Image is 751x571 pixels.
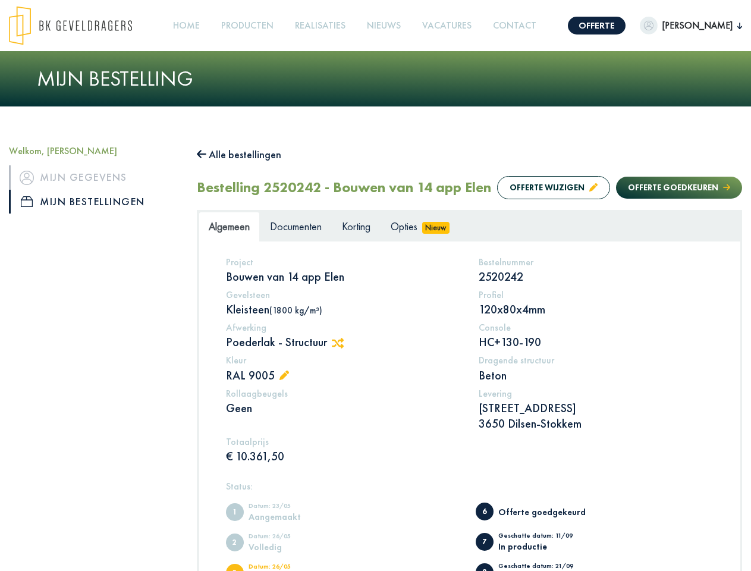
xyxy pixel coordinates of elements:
a: Offerte [568,17,626,34]
h5: Kleur [226,354,461,366]
a: Realisaties [290,12,350,39]
span: Documenten [270,219,322,233]
h5: Totaalprijs [226,436,461,447]
button: Offerte goedkeuren [616,177,742,199]
div: Datum: 26/05 [249,533,347,542]
span: In productie [476,533,494,551]
p: HC+130-190 [479,334,714,350]
h5: Bestelnummer [479,256,714,268]
button: Offerte wijzigen [497,176,610,199]
img: dummypic.png [640,17,658,34]
h5: Welkom, [PERSON_NAME] [9,145,179,156]
p: Kleisteen [226,302,461,317]
img: logo [9,6,132,45]
a: iconMijn gegevens [9,165,179,189]
div: Geschatte datum: 11/09 [498,532,596,542]
div: Volledig [249,542,347,551]
p: RAL 9005 [226,368,461,383]
ul: Tabs [199,212,740,241]
h1: Mijn bestelling [37,66,715,92]
a: Contact [488,12,541,39]
h5: Project [226,256,461,268]
img: icon [20,171,34,185]
p: Poederlak - Structuur [226,334,461,350]
h5: Console [479,322,714,333]
h5: Profiel [479,289,714,300]
button: Alle bestellingen [197,145,281,164]
h5: Rollaagbeugels [226,388,461,399]
span: Nieuw [422,222,450,234]
p: Bouwen van 14 app Elen [226,269,461,284]
span: Offerte goedgekeurd [476,503,494,520]
h5: Afwerking [226,322,461,333]
a: Producten [216,12,278,39]
span: (1800 kg/m³) [269,305,322,316]
img: icon [21,196,33,207]
h5: Status: [226,481,714,492]
span: Volledig [226,534,244,551]
div: Aangemaakt [249,512,347,521]
h5: Dragende structuur [479,354,714,366]
div: In productie [498,542,596,551]
a: Vacatures [417,12,476,39]
a: iconMijn bestellingen [9,190,179,214]
p: 120x80x4mm [479,302,714,317]
span: Aangemaakt [226,503,244,521]
p: Beton [479,368,714,383]
button: [PERSON_NAME] [640,17,742,34]
div: Datum: 23/05 [249,503,347,512]
a: Home [168,12,205,39]
p: Geen [226,400,461,416]
p: [STREET_ADDRESS] 3650 Dilsen-Stokkem [479,400,714,431]
div: Offerte goedgekeurd [498,507,596,516]
p: 2520242 [479,269,714,284]
p: € 10.361,50 [226,448,461,464]
a: Nieuws [362,12,406,39]
h5: Gevelsteen [226,289,461,300]
span: Algemeen [209,219,250,233]
h2: Bestelling 2520242 - Bouwen van 14 app Elen [197,179,491,196]
h5: Levering [479,388,714,399]
span: Opties [391,219,417,233]
span: [PERSON_NAME] [658,18,737,33]
span: Korting [342,219,370,233]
